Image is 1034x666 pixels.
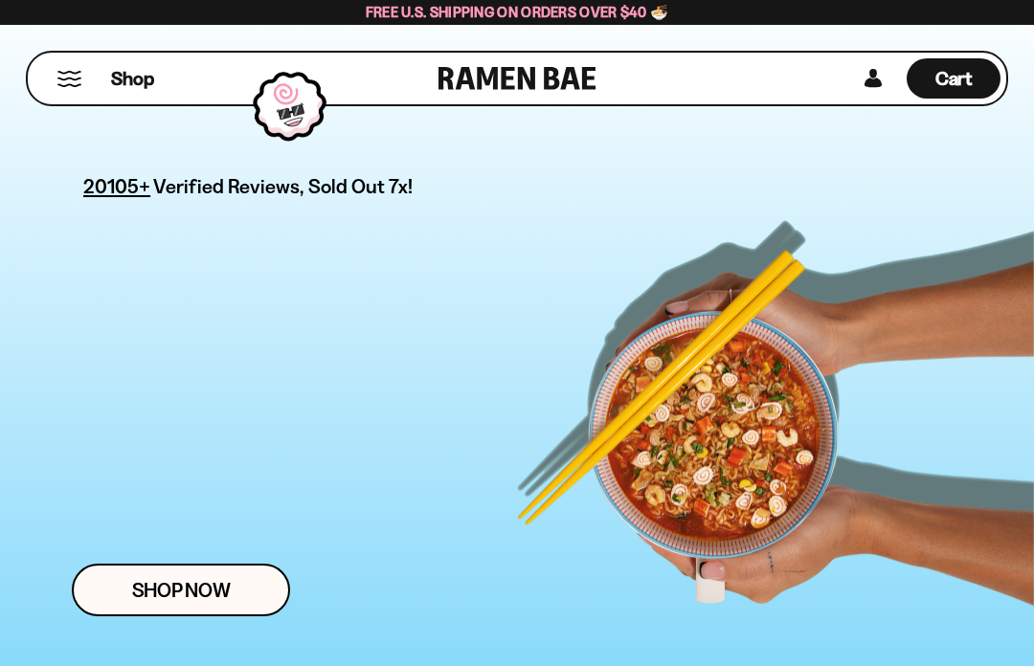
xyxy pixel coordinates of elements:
a: Shop Now [72,564,290,616]
span: Free U.S. Shipping on Orders over $40 🍜 [366,3,669,21]
span: Cart [935,67,973,90]
span: Shop [111,66,154,92]
button: Mobile Menu Trigger [56,71,82,87]
a: Shop [111,58,154,99]
span: Verified Reviews, Sold Out 7x! [153,174,413,198]
span: 20105+ [83,171,150,201]
span: Shop Now [132,580,231,600]
a: Cart [907,53,1000,104]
